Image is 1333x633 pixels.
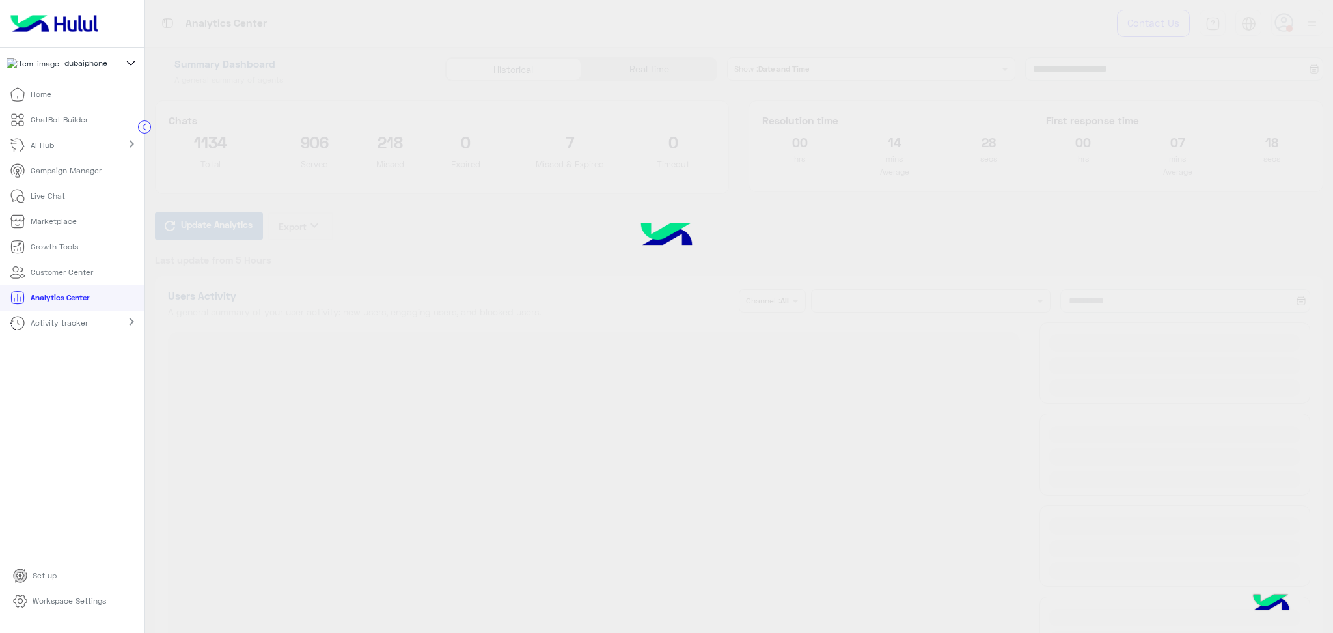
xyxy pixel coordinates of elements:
mat-icon: chevron_right [124,314,139,330]
span: dubaiphone [64,57,107,69]
p: Set up [33,570,57,582]
p: AI Hub [31,139,54,151]
img: Logo [5,10,103,37]
p: Customer Center [31,266,93,278]
p: Marketplace [31,216,77,227]
img: 1403182699927242 [7,58,59,70]
p: Workspace Settings [33,595,106,607]
p: Campaign Manager [31,165,102,176]
p: ChatBot Builder [31,114,88,126]
img: hulul-logo.png [1248,581,1294,626]
p: Analytics Center [31,292,89,303]
a: Workspace Settings [3,589,117,614]
mat-icon: chevron_right [124,136,139,152]
a: Set up [3,563,67,589]
p: Live Chat [31,190,65,202]
img: hulul-logo.png [618,204,715,269]
p: Growth Tools [31,241,78,253]
p: Home [31,89,51,100]
p: Activity tracker [31,317,88,329]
